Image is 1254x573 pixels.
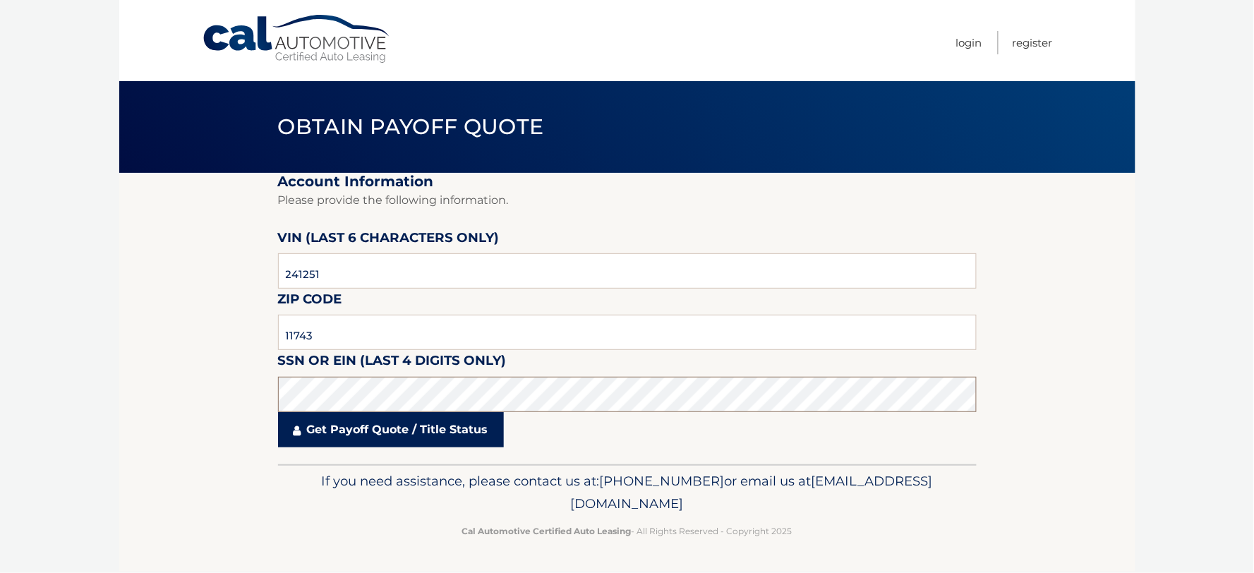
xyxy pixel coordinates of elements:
a: Get Payoff Quote / Title Status [278,412,504,447]
p: Please provide the following information. [278,191,977,210]
p: If you need assistance, please contact us at: or email us at [287,470,967,515]
a: Login [956,31,982,54]
label: SSN or EIN (last 4 digits only) [278,350,507,376]
span: [PHONE_NUMBER] [600,473,725,489]
h2: Account Information [278,173,977,191]
a: Cal Automotive [202,14,392,64]
a: Register [1013,31,1053,54]
p: - All Rights Reserved - Copyright 2025 [287,524,967,538]
strong: Cal Automotive Certified Auto Leasing [462,526,632,536]
label: VIN (last 6 characters only) [278,227,500,253]
span: Obtain Payoff Quote [278,114,544,140]
label: Zip Code [278,289,342,315]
